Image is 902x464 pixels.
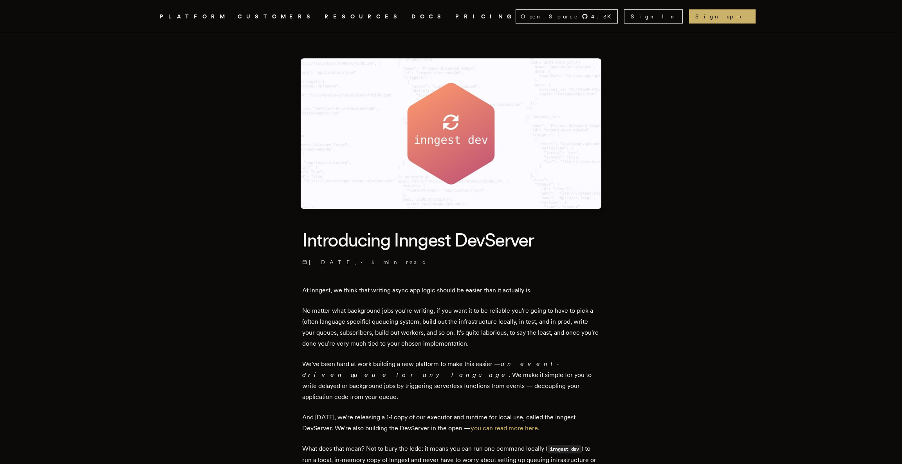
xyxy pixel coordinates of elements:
span: [DATE] [302,258,358,266]
p: And [DATE], we're releasing a 1-1 copy of our executor and runtime for local use, called the Inng... [302,412,600,434]
img: Featured image for Introducing Inngest DevServer blog post [301,58,601,209]
a: DOCS [411,12,446,22]
a: you can read more here [471,424,538,432]
button: RESOURCES [325,12,402,22]
p: · [302,258,600,266]
p: We've been hard at work building a new platform to make this easier — . We make it simple for you... [302,359,600,402]
h1: Introducing Inngest DevServer [302,228,600,252]
span: 4.3 K [591,13,616,20]
span: Open Source [521,13,579,20]
a: CUSTOMERS [238,12,315,22]
span: 5 min read [372,258,427,266]
code: inngest dev [548,445,581,453]
a: Sign In [624,9,683,24]
a: PRICING [455,12,516,22]
span: → [736,13,749,20]
p: At Inngest, we think that writing async app logic should be easier than it actually is. [302,285,600,296]
a: Sign up [689,9,756,24]
p: No matter what background jobs you're writing, if you want it to be reliable you're going to have... [302,305,600,349]
button: PLATFORM [160,12,228,22]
